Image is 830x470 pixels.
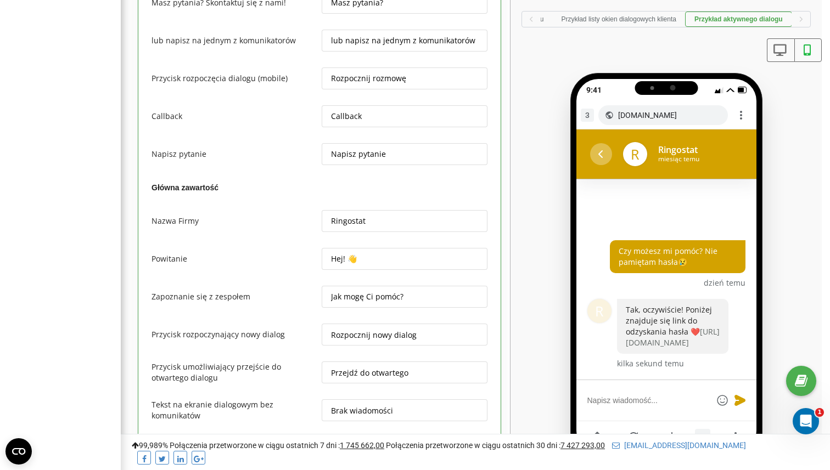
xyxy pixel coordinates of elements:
div: Profile image for YanaProszę 😊Yana•1 min temu [12,145,208,186]
input: Napisz pytanie [322,143,487,165]
div: Czy możesz mi pomóc? Nie pamiętam hasła 😢 [610,240,745,273]
div: Tak, oczywiście! Poniżej znajduje się link do odzyskania hasła ❤️ [617,299,728,354]
div: dzień temu [704,279,745,288]
div: Callback [152,111,317,132]
div: Najnowsza wiadomość [23,138,197,150]
span: Wiadomości [87,370,133,377]
span: Poszukaj pomocy [23,261,97,273]
div: Analiza rozmów telefonicznych z AI [16,314,204,334]
span: 3 [585,110,590,121]
span: 1 [815,408,824,417]
iframe: Intercom live chat [793,408,819,434]
input: Przycisk rozpoczynający nowy dialog [322,324,487,346]
div: Instalacja i konfiguracja aplikacji Ringostat Smart Phone [23,286,184,309]
div: Przycisk umożliwiający przejście do otwartego dialogu [152,361,317,394]
button: Pomoc [147,342,220,386]
div: • 1 min temu [69,166,118,177]
span: Główna [20,370,53,377]
div: R [587,299,612,323]
img: Profile image for Yana [23,155,44,177]
div: Zapoznanie się z zespołem [152,291,317,313]
p: Ringostat [658,145,698,155]
div: Przycisk rozpoczynający nowy dialog [152,329,317,350]
div: Napisz pytanie [152,149,317,170]
p: Jak możemy pomóc? [22,97,198,115]
img: Profile image for Olga [117,18,139,39]
span: 99,989% [132,441,168,450]
button: Poszukaj pomocy [16,256,204,278]
button: Przykład listy okien dialogowych klienta [553,12,685,27]
div: Najnowsza wiadomośćProfile image for YanaProszę 😊Yana•1 min temu [11,129,209,186]
div: kilka sekund temu [617,359,684,369]
div: 9:41 [586,84,602,95]
span: 3 [700,431,705,442]
img: Profile image for Daria [159,18,181,39]
p: miesiąc temu [658,155,699,163]
input: Tekst na ekranie dialogowym bez komunikatów [322,399,487,421]
input: Zapoznanie się z zespołem [322,286,487,308]
div: Wyślij do nas wiadomośćZazwyczaj odpowiadamy w niecałą minutę [11,192,209,245]
div: Nazwa Firmy [152,216,317,237]
div: Główna zawartość [152,181,487,194]
div: Wyślij do nas wiadomość [23,201,183,213]
div: Bitrix24. Aktywacja integracji [23,338,184,350]
div: Bitrix24. Aktywacja integracji [16,334,204,354]
div: R [623,142,647,166]
u: 1 745 662,00 [340,441,384,450]
button: Wiadomości [73,342,146,386]
div: Tekst na ekranie dialogowym bez komunikatów [152,399,317,432]
div: lub napisz na jednym z komunikatorów [152,35,317,56]
button: Przykład aktywnego dialogu [685,12,792,27]
span: Pomoc [170,370,195,377]
span: Proszę 😊 [49,155,85,164]
div: Instalacja i konfiguracja aplikacji Ringostat Smart Phone [16,282,204,314]
input: Nazwa Firmy [322,210,487,232]
div: Zamknij [189,18,209,37]
button: Open CMP widget [5,438,32,465]
div: Przycisk rozpoczęcia dialogu (mobile) [152,73,317,94]
input: lub napisz na jednym z komunikatorów [322,30,487,52]
input: Powitanie [322,248,487,270]
span: Połączenia przetworzone w ciągu ostatnich 30 dni : [386,441,605,450]
a: [EMAIL_ADDRESS][DOMAIN_NAME] [612,441,746,450]
div: Zazwyczaj odpowiadamy w niecałą minutę [23,213,183,236]
img: logo [22,21,96,38]
div: [DOMAIN_NAME] [618,110,721,121]
p: Witaj 👋 [22,78,198,97]
span: Połączenia przetworzone w ciągu ostatnich 7 dni : [170,441,384,450]
img: Profile image for Ringostat [138,18,160,39]
div: Yana [49,166,67,177]
div: Powitanie [152,253,317,275]
div: Analiza rozmów telefonicznych z AI [23,318,184,330]
u: 7 427 293,00 [560,441,605,450]
input: Przycisk umożliwiający przejście do otwartego dialogu [322,361,487,383]
a: [URL][DOMAIN_NAME] [626,326,720,348]
input: Callback [322,105,487,127]
input: Przycisk rozpoczęcia dialogu (mobile) [322,67,487,89]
